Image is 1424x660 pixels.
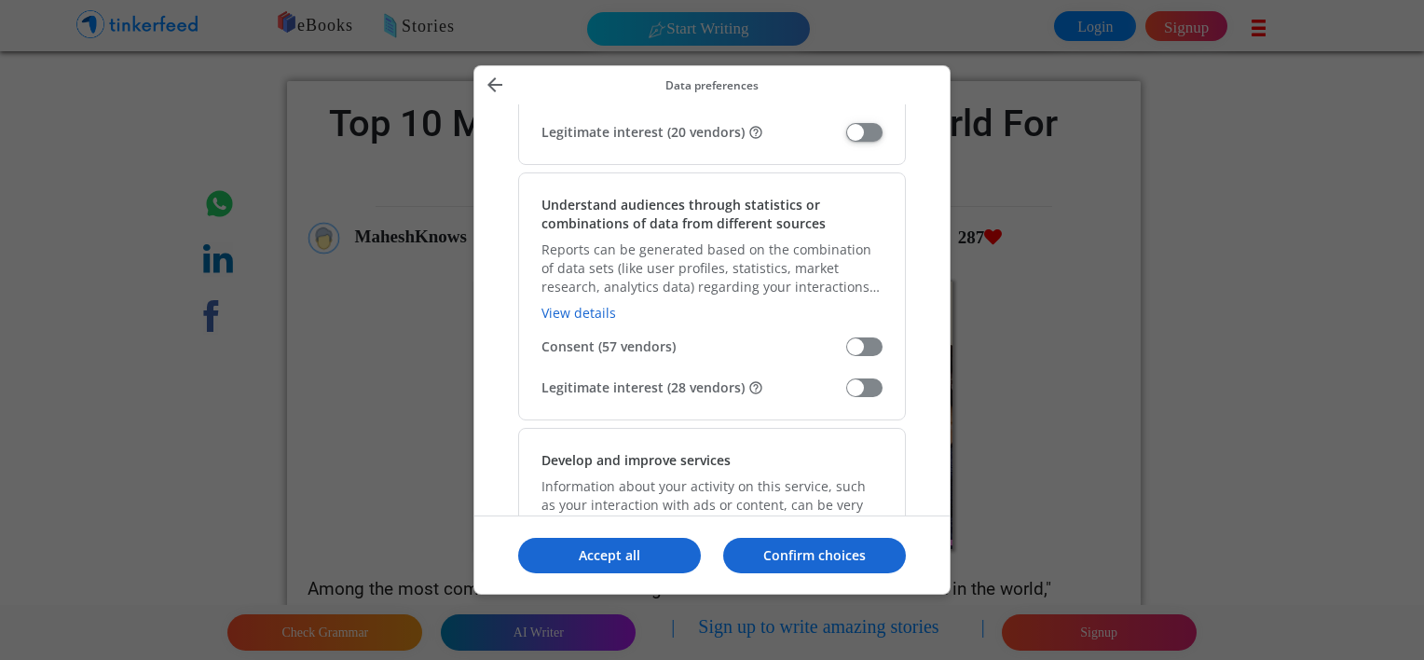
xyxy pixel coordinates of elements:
button: Confirm choices [723,538,906,573]
span: Legitimate interest (28 vendors) [541,378,846,397]
p: Information about your activity on this service, such as your interaction with ads or content, ca... [541,477,883,533]
span: Consent (57 vendors) [541,337,846,356]
p: Data preferences [512,77,912,93]
a: View details, Understand audiences through statistics or combinations of data from different sources [541,304,616,322]
button: Some vendors are not asking for your consent, but are using your personal data on the basis of th... [748,380,763,395]
p: Confirm choices [723,546,906,565]
span: Legitimate interest (20 vendors) [541,123,846,142]
p: Reports can be generated based on the combination of data sets (like user profiles, statistics, m... [541,241,883,296]
h2: Develop and improve services [541,451,731,470]
button: Back [478,73,512,97]
p: Accept all [518,546,701,565]
button: Accept all [518,538,701,573]
div: Manage your data [473,65,951,595]
h2: Understand audiences through statistics or combinations of data from different sources [541,196,883,233]
button: Some vendors are not asking for your consent, but are using your personal data on the basis of th... [748,125,763,140]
